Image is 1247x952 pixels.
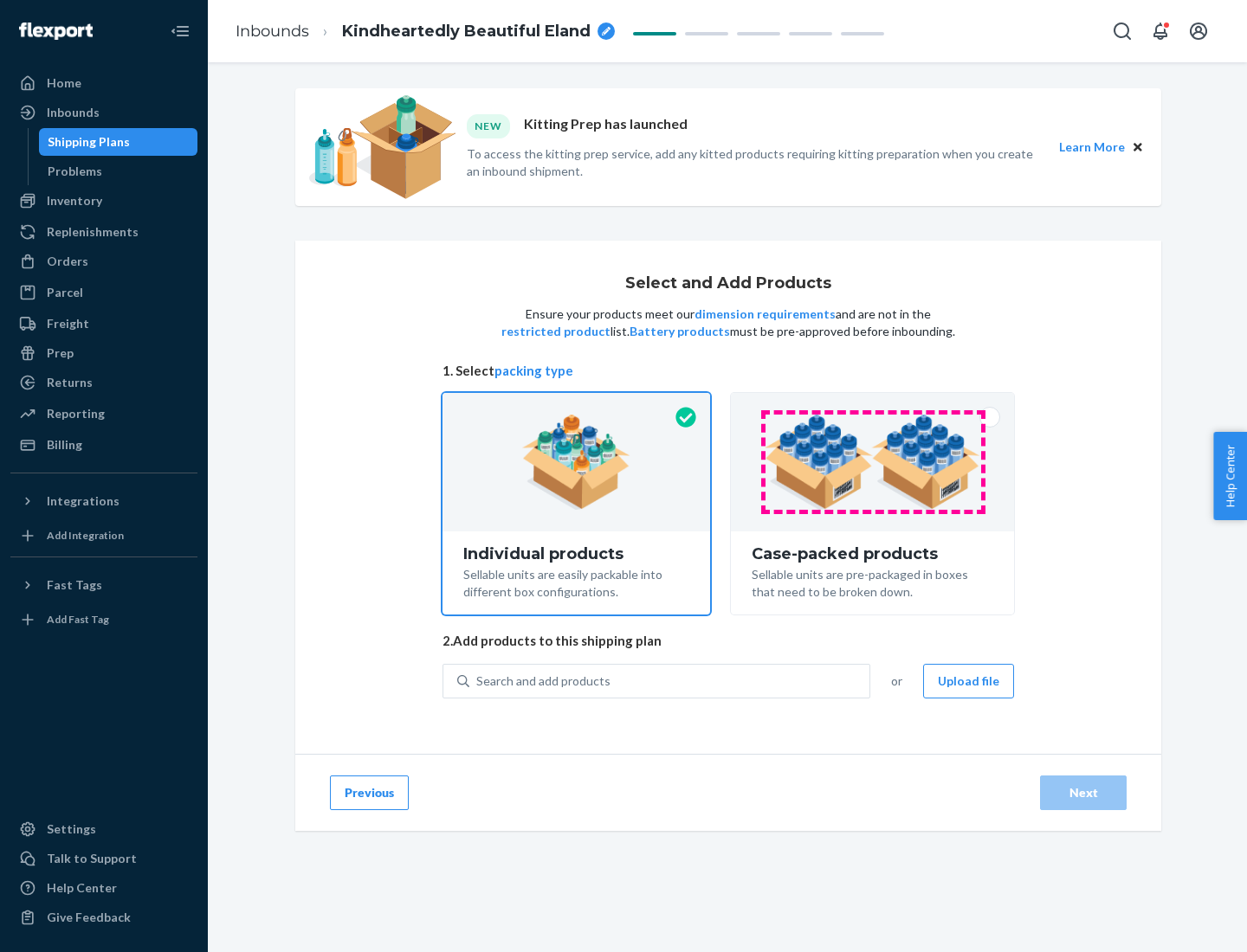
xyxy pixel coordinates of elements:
a: Shipping Plans [39,128,198,156]
div: Inbounds [47,104,100,121]
div: Sellable units are pre-packaged in boxes that need to be broken down. [752,563,993,601]
button: Give Feedback [10,904,197,931]
div: Home [47,74,81,92]
a: Reporting [10,400,197,428]
div: Freight [47,315,89,332]
a: Freight [10,310,197,338]
div: Add Integration [47,528,124,543]
ol: breadcrumbs [222,6,629,57]
a: Prep [10,339,197,367]
div: Reporting [47,405,105,422]
div: NEW [467,114,510,138]
a: Replenishments [10,218,197,246]
button: Help Center [1213,432,1247,520]
div: Inventory [47,192,102,209]
div: Talk to Support [47,850,137,867]
span: 2. Add products to this shipping plan [443,632,1014,650]
div: Fast Tags [47,576,102,594]
button: Open notifications [1143,14,1178,48]
img: individual-pack.facf35554cb0f1810c75b2bd6df2d64e.png [522,415,630,510]
button: Battery products [630,323,730,340]
div: Sellable units are easily packable into different box configurations. [463,563,689,601]
div: Case-packed products [752,545,993,563]
a: Add Fast Tag [10,606,197,634]
a: Orders [10,248,197,275]
img: case-pack.59cecea509d18c883b923b81aeac6d0b.png [765,415,980,510]
button: Fast Tags [10,571,197,599]
div: Next [1055,784,1112,801]
div: Search and add products [476,672,611,690]
div: Problems [48,163,102,180]
a: Returns [10,369,197,396]
a: Inventory [10,187,197,215]
p: Ensure your products meet our and are not in the list. must be pre-approved before inbounding. [500,306,957,340]
button: Close Navigation [163,14,197,48]
button: Open account menu [1181,14,1216,48]
a: Inbounds [10,99,197,126]
img: Flexport logo [19,23,93,40]
button: dimension requirements [695,306,836,323]
div: Billing [47,436,82,453]
span: 1. Select [443,362,1014,380]
span: Kindheartedly Beautiful Eland [342,21,591,43]
button: restricted product [501,323,611,340]
button: packing type [494,362,573,380]
a: Problems [39,158,198,185]
div: Individual products [463,545,689,563]
p: Kitting Prep has launched [524,114,688,138]
div: Add Fast Tag [47,612,109,627]
div: Orders [47,253,88,270]
a: Billing [10,431,197,459]
a: Parcel [10,279,197,306]
div: Parcel [47,284,83,301]
button: Next [1040,775,1127,810]
div: Returns [47,374,93,391]
button: Integrations [10,487,197,515]
span: or [891,672,902,690]
div: Prep [47,344,74,362]
a: Help Center [10,874,197,902]
button: Learn More [1059,138,1125,157]
div: Settings [47,820,96,838]
button: Upload file [923,664,1014,698]
div: Shipping Plans [48,133,130,151]
a: Add Integration [10,522,197,550]
div: Integrations [47,492,120,510]
button: Open Search Box [1105,14,1140,48]
a: Home [10,69,197,97]
a: Settings [10,815,197,843]
button: Close [1128,138,1147,157]
div: Give Feedback [47,909,131,926]
button: Previous [330,775,409,810]
h1: Select and Add Products [625,275,831,293]
div: Help Center [47,879,117,897]
a: Talk to Support [10,845,197,872]
a: Inbounds [236,22,309,41]
div: Replenishments [47,223,139,241]
p: To access the kitting prep service, add any kitted products requiring kitting preparation when yo... [467,145,1043,180]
